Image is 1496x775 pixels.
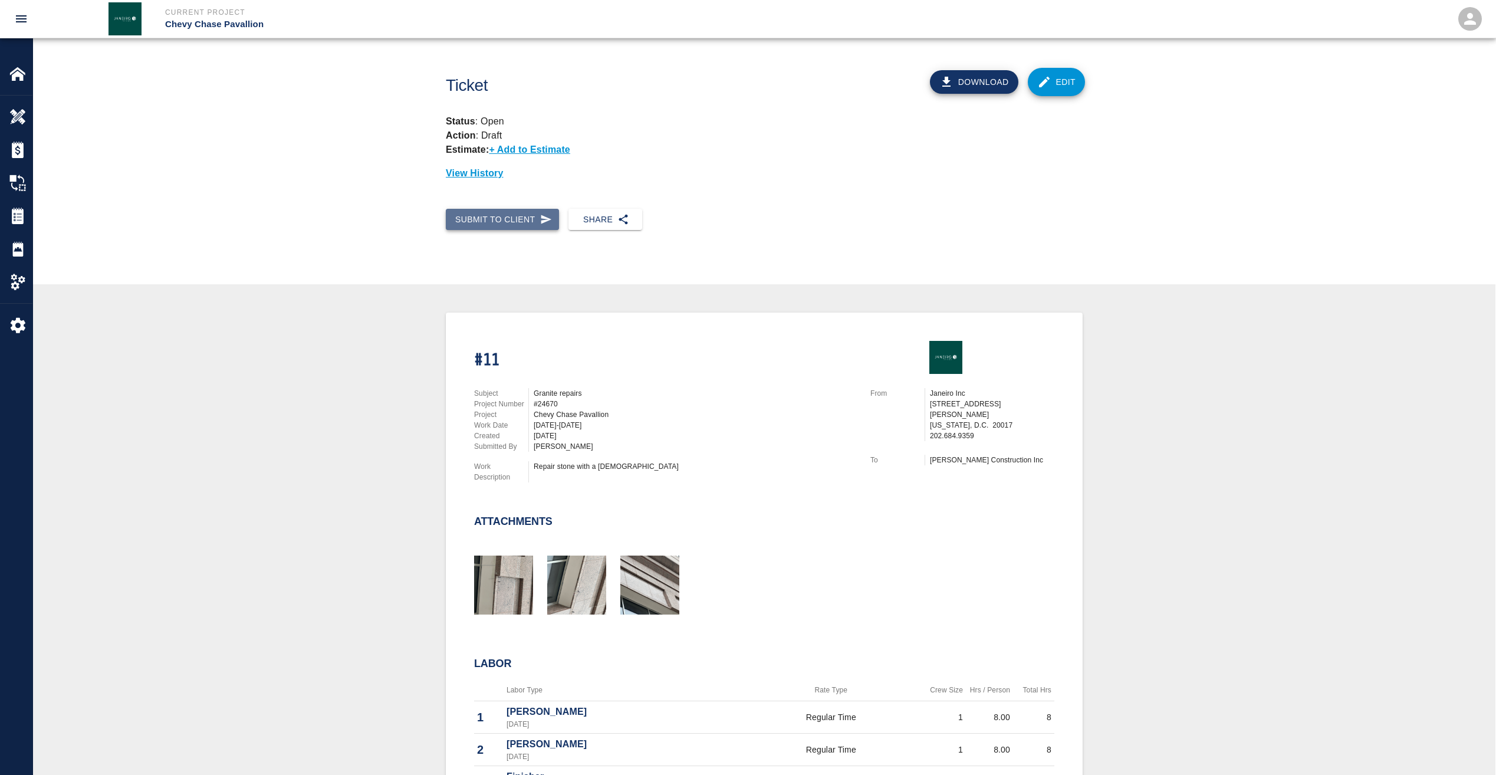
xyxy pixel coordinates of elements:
p: Project [474,409,528,420]
td: 8 [1013,734,1054,766]
td: Regular Time [738,734,925,766]
p: Project Number [474,399,528,409]
td: 8 [1013,701,1054,734]
button: Download [930,70,1018,94]
button: open drawer [7,5,35,33]
img: thumbnail [547,556,606,615]
td: Regular Time [738,701,925,734]
p: 202.684.9359 [930,431,1054,441]
div: [DATE] [534,431,856,441]
p: [DATE] [507,751,735,762]
h1: Ticket [446,76,813,96]
p: [PERSON_NAME] Construction Inc [930,455,1054,465]
p: : Draft [446,130,502,140]
th: Crew Size [925,679,966,701]
p: Janeiro Inc [930,388,1054,399]
th: Rate Type [738,679,925,701]
td: 8.00 [966,734,1013,766]
th: Hrs / Person [966,679,1013,701]
p: View History [446,166,1083,180]
div: [PERSON_NAME] [534,441,856,452]
div: Repair stone with a [DEMOGRAPHIC_DATA] [534,461,856,472]
a: Edit [1028,68,1086,96]
div: #24670 [534,399,856,409]
p: From [870,388,925,399]
div: Granite repairs [534,388,856,399]
p: Chevy Chase Pavallion [165,18,812,31]
button: Submit to Client [446,209,559,231]
p: : Open [446,114,1083,129]
th: Labor Type [504,679,738,701]
p: [DATE] [507,719,735,730]
p: To [870,455,925,465]
img: Janeiro Inc [929,341,962,374]
h1: #11 [474,350,856,371]
div: Chevy Chase Pavallion [534,409,856,420]
p: + Add to Estimate [489,145,570,155]
strong: Status [446,116,475,126]
iframe: Chat Widget [1437,718,1496,775]
p: Submitted By [474,441,528,452]
th: Total Hrs [1013,679,1054,701]
p: Work Date [474,420,528,431]
p: Subject [474,388,528,399]
td: 8.00 [966,701,1013,734]
strong: Action [446,130,476,140]
h2: Labor [474,658,1054,671]
img: thumbnail [620,556,679,615]
strong: Estimate: [446,145,489,155]
p: 1 [477,708,501,726]
p: [PERSON_NAME] [507,705,735,719]
p: 2 [477,741,501,758]
img: thumbnail [474,556,533,615]
td: 1 [925,734,966,766]
p: Created [474,431,528,441]
p: [PERSON_NAME] [507,737,735,751]
td: 1 [925,701,966,734]
button: Share [568,209,642,231]
h2: Attachments [474,515,553,528]
img: Janeiro Inc [108,2,142,35]
p: [STREET_ADDRESS][PERSON_NAME] [US_STATE], D.C. 20017 [930,399,1054,431]
p: Work Description [474,461,528,482]
p: Current Project [165,7,812,18]
div: [DATE]-[DATE] [534,420,856,431]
